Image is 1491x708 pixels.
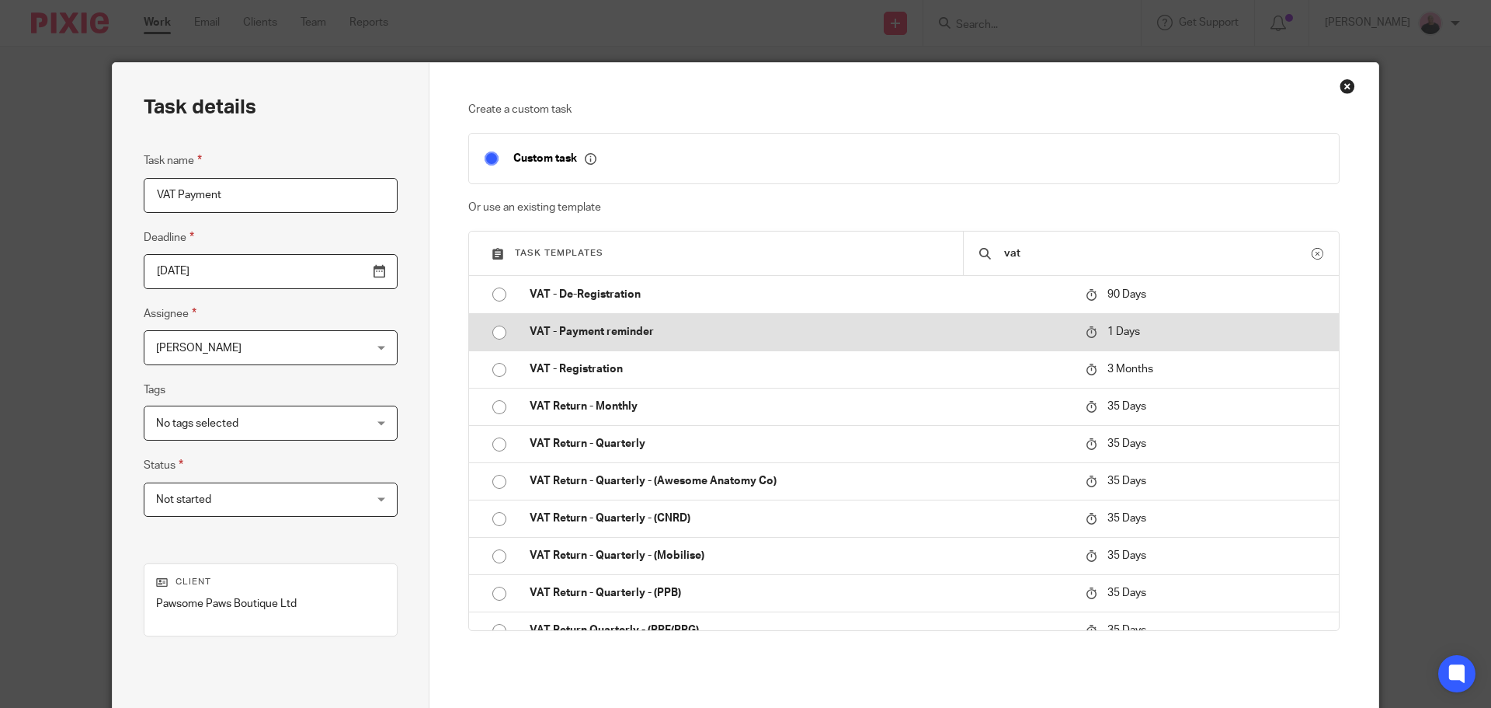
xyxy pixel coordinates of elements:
[530,585,1070,601] p: VAT Return - Quarterly - (PPB)
[1340,78,1355,94] div: Close this dialog window
[515,249,603,257] span: Task templates
[1107,326,1140,337] span: 1 Days
[1003,245,1312,262] input: Search...
[156,418,238,429] span: No tags selected
[513,152,596,166] p: Custom task
[156,596,385,612] p: Pawsome Paws Boutique Ltd
[156,343,242,354] span: [PERSON_NAME]
[530,324,1070,340] p: VAT - Payment reminder
[530,287,1070,302] p: VAT - De-Registration
[530,511,1070,526] p: VAT Return - Quarterly - (CNRD)
[1107,289,1146,300] span: 90 Days
[144,305,196,323] label: Assignee
[468,102,1340,117] p: Create a custom task
[530,548,1070,563] p: VAT Return - Quarterly - (Mobilise)
[156,494,211,505] span: Not started
[530,436,1070,452] p: VAT Return - Quarterly
[530,623,1070,638] p: VAT Return Quarterly - (PPF/PPG)
[144,94,256,120] h2: Task details
[1107,588,1146,598] span: 35 Days
[1107,438,1146,449] span: 35 Days
[144,382,165,398] label: Tags
[1107,401,1146,412] span: 35 Days
[144,456,183,474] label: Status
[1107,513,1146,524] span: 35 Days
[144,254,398,289] input: Pick a date
[530,399,1070,414] p: VAT Return - Monthly
[1107,625,1146,636] span: 35 Days
[144,152,202,169] label: Task name
[1107,550,1146,561] span: 35 Days
[1107,476,1146,487] span: 35 Days
[530,473,1070,489] p: VAT Return - Quarterly - (Awesome Anatomy Co)
[144,178,398,213] input: Task name
[144,228,194,246] label: Deadline
[468,200,1340,215] p: Or use an existing template
[1107,364,1153,375] span: 3 Months
[156,576,385,588] p: Client
[530,361,1070,377] p: VAT - Registration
